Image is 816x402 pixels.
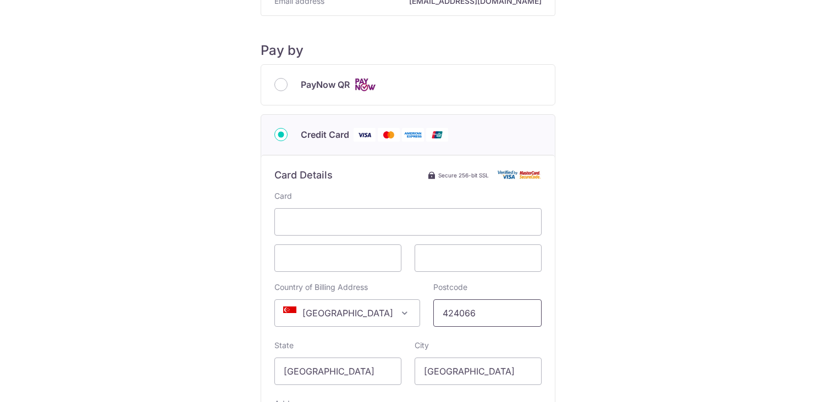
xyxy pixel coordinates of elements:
iframe: Secure card expiration date input frame [284,252,392,265]
img: Union Pay [426,128,448,142]
label: Country of Billing Address [274,282,368,293]
h5: Pay by [261,42,555,59]
img: Mastercard [378,128,400,142]
img: Visa [354,128,376,142]
img: Card secure [498,170,542,180]
label: City [415,340,429,351]
h6: Card Details [274,169,333,182]
label: Postcode [433,282,467,293]
iframe: Secure card number input frame [284,215,532,228]
img: American Express [402,128,424,142]
label: State [274,340,294,351]
span: PayNow QR [301,78,350,91]
input: Example 123456 [433,299,542,327]
iframe: Secure card security code input frame [424,252,532,265]
span: Singapore [274,299,420,327]
img: Cards logo [354,78,376,92]
span: Credit Card [301,128,349,141]
span: Singapore [275,300,420,326]
div: Credit Card Visa Mastercard American Express Union Pay [274,128,542,142]
div: PayNow QR Cards logo [274,78,542,92]
label: Card [274,191,292,202]
span: Secure 256-bit SSL [438,171,489,180]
